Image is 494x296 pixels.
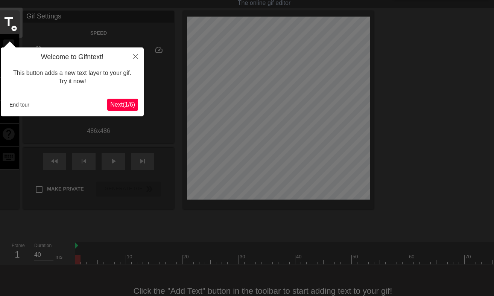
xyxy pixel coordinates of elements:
button: Next [107,99,138,111]
span: Next ( 1 / 6 ) [110,101,135,108]
h4: Welcome to Gifntext! [6,53,138,61]
button: End tour [6,99,32,110]
div: This button adds a new text layer to your gif. Try it now! [6,61,138,93]
button: Close [127,47,144,65]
